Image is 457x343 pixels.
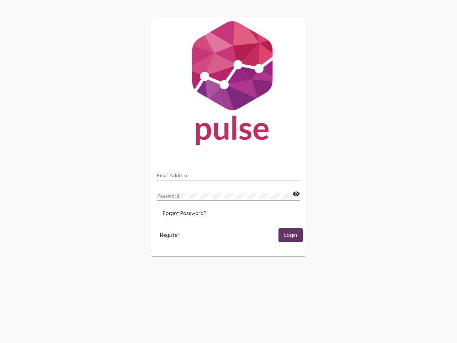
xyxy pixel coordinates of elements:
[292,190,300,198] mat-icon: visibility
[154,228,185,242] button: Register
[163,210,206,217] span: Forgot Password?
[151,17,306,152] img: Pulse For Good Logo
[157,207,212,220] button: Forgot Password?
[284,232,297,239] span: Login
[278,228,303,242] button: Login
[160,232,179,238] span: Register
